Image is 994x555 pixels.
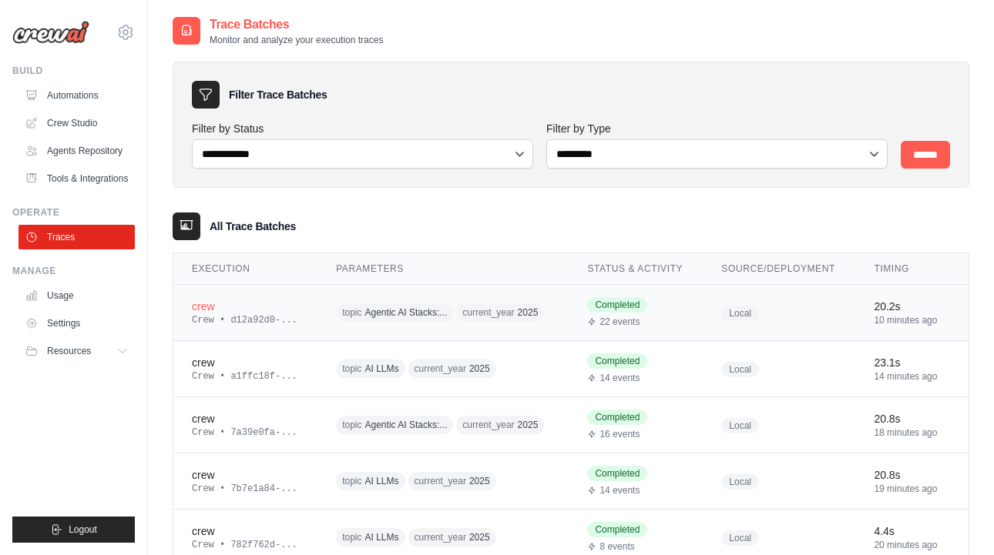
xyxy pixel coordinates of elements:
[546,121,888,136] label: Filter by Type
[599,484,640,496] span: 14 events
[12,206,135,219] div: Operate
[587,353,647,369] span: Completed
[192,539,299,551] div: Crew • 782f762d-...
[192,411,299,426] div: crew
[599,372,640,384] span: 14 events
[192,314,299,326] div: Crew • d12a92d0-...
[210,15,383,34] h2: Trace Batches
[192,467,299,483] div: crew
[69,523,97,536] span: Logout
[415,475,466,487] span: current_year
[192,370,299,383] div: Crew • a1ffc18f-...
[874,483,950,495] div: 19 minutes ago
[18,311,135,336] a: Settings
[518,419,539,431] span: 2025
[365,419,448,431] span: Agentic AI Stacks:...
[192,355,299,370] div: crew
[703,253,855,285] th: Source/Deployment
[342,475,361,487] span: topic
[469,475,490,487] span: 2025
[192,523,299,539] div: crew
[599,316,640,328] span: 22 events
[342,531,361,543] span: topic
[587,522,647,537] span: Completed
[365,306,448,319] span: Agentic AI Stacks:...
[469,363,490,375] span: 2025
[469,531,490,543] span: 2025
[173,397,969,453] tr: View details for crew execution
[173,453,969,510] tr: View details for crew execution
[599,540,634,553] span: 8 events
[18,225,135,249] a: Traces
[210,34,383,46] p: Monitor and analyze your execution traces
[173,285,969,341] tr: View details for crew execution
[365,475,399,487] span: AI LLMs
[721,306,759,321] span: Local
[721,530,759,546] span: Local
[874,314,950,326] div: 10 minutes ago
[18,83,135,108] a: Automations
[365,531,399,543] span: AI LLMs
[587,466,647,481] span: Completed
[721,362,759,377] span: Local
[317,253,569,285] th: Parameters
[342,306,361,319] span: topic
[874,467,950,483] div: 20.8s
[721,418,759,433] span: Local
[342,363,361,375] span: topic
[587,410,647,425] span: Completed
[336,413,550,437] div: topic: Agentic AI Stacks: Why CrewAI is the best option., current_year: 2025
[18,283,135,308] a: Usage
[210,219,296,234] h3: All Trace Batches
[12,517,135,543] button: Logout
[47,345,91,357] span: Resources
[874,411,950,426] div: 20.8s
[336,301,550,325] div: topic: Agentic AI Stacks: Why CrewAI is the best option., current_year: 2025
[518,306,539,319] span: 2025
[192,121,534,136] label: Filter by Status
[192,299,299,314] div: crew
[336,526,550,550] div: topic: AI LLMs, current_year: 2025
[415,363,466,375] span: current_year
[462,306,514,319] span: current_year
[173,341,969,397] tr: View details for crew execution
[365,363,399,375] span: AI LLMs
[874,523,950,539] div: 4.4s
[18,111,135,135] a: Crew Studio
[587,297,647,313] span: Completed
[874,539,950,551] div: 20 minutes ago
[18,166,135,191] a: Tools & Integrations
[462,419,514,431] span: current_year
[192,426,299,439] div: Crew • 7a39e0fa-...
[336,357,550,381] div: topic: AI LLMs, current_year: 2025
[721,474,759,490] span: Local
[229,87,327,102] h3: Filter Trace Batches
[342,419,361,431] span: topic
[18,339,135,363] button: Resources
[18,139,135,163] a: Agents Repository
[599,428,640,440] span: 16 events
[192,483,299,495] div: Crew • 7b7e1a84-...
[12,65,135,77] div: Build
[569,253,703,285] th: Status & Activity
[874,426,950,439] div: 18 minutes ago
[855,253,969,285] th: Timing
[874,370,950,383] div: 14 minutes ago
[336,470,550,493] div: topic: AI LLMs, current_year: 2025
[12,265,135,277] div: Manage
[874,355,950,370] div: 23.1s
[12,21,89,44] img: Logo
[415,531,466,543] span: current_year
[874,299,950,314] div: 20.2s
[173,253,317,285] th: Execution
